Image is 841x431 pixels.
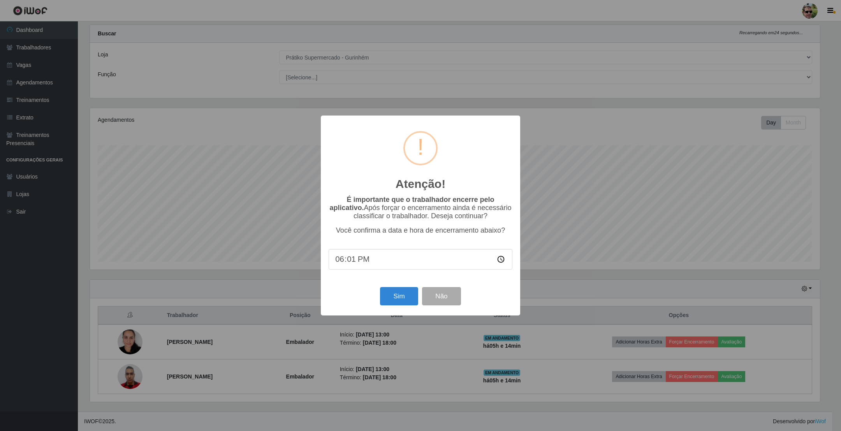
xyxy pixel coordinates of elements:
[380,287,418,305] button: Sim
[422,287,461,305] button: Não
[329,226,512,235] p: Você confirma a data e hora de encerramento abaixo?
[329,196,512,220] p: Após forçar o encerramento ainda é necessário classificar o trabalhador. Deseja continuar?
[396,177,445,191] h2: Atenção!
[329,196,494,212] b: É importante que o trabalhador encerre pelo aplicativo.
